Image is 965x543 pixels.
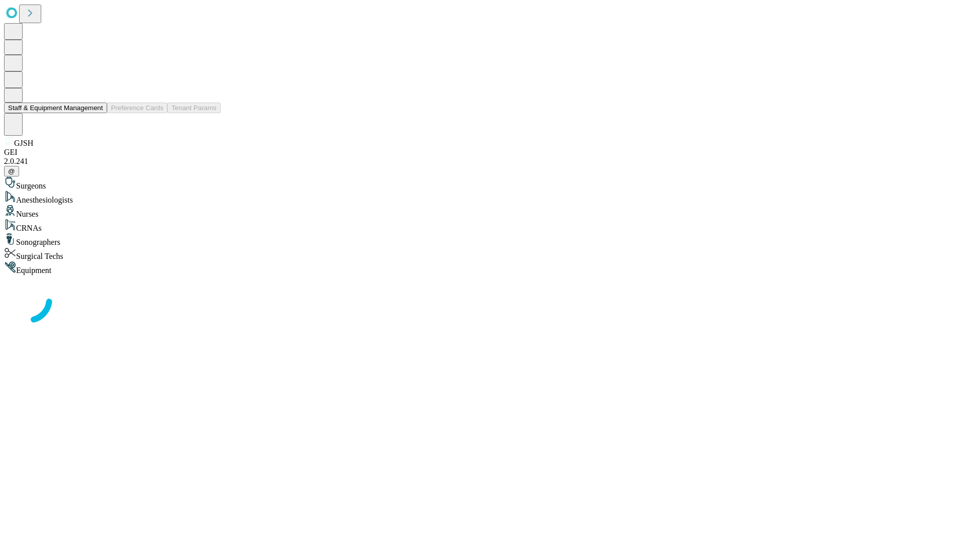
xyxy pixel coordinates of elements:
[14,139,33,147] span: GJSH
[4,233,961,247] div: Sonographers
[107,103,167,113] button: Preference Cards
[4,261,961,275] div: Equipment
[4,247,961,261] div: Surgical Techs
[8,167,15,175] span: @
[4,176,961,191] div: Surgeons
[167,103,221,113] button: Tenant Params
[4,191,961,205] div: Anesthesiologists
[4,219,961,233] div: CRNAs
[4,166,19,176] button: @
[4,205,961,219] div: Nurses
[4,157,961,166] div: 2.0.241
[4,148,961,157] div: GEI
[4,103,107,113] button: Staff & Equipment Management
